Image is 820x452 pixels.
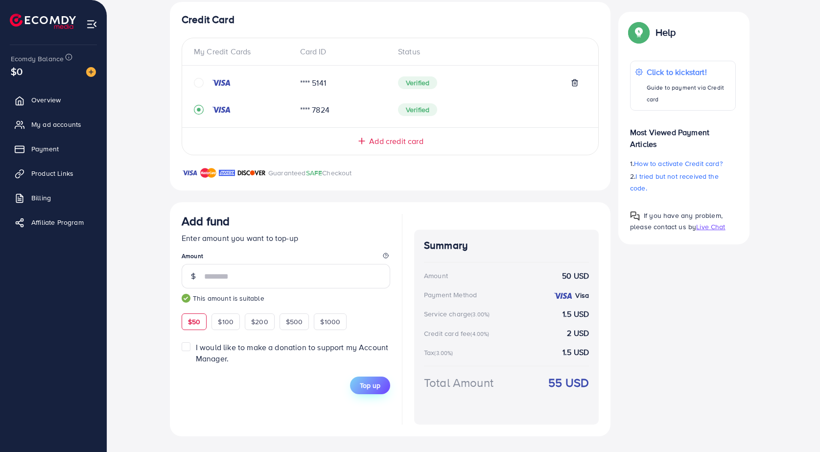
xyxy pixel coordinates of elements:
[31,217,84,227] span: Affiliate Program
[567,328,589,339] strong: 2 USD
[7,115,99,134] a: My ad accounts
[630,170,736,194] p: 2.
[630,211,723,232] span: If you have any problem, please contact us by
[182,294,190,303] img: guide
[630,119,736,150] p: Most Viewed Payment Articles
[7,90,99,110] a: Overview
[350,377,390,394] button: Top up
[218,317,234,327] span: $100
[86,19,97,30] img: menu
[471,310,490,318] small: (3.00%)
[656,26,676,38] p: Help
[251,317,268,327] span: $200
[182,214,230,228] h3: Add fund
[398,103,437,116] span: Verified
[575,290,589,300] strong: Visa
[194,46,292,57] div: My Credit Cards
[31,168,73,178] span: Product Links
[424,239,589,252] h4: Summary
[647,66,730,78] p: Click to kickstart!
[696,222,725,232] span: Live Chat
[188,317,200,327] span: $50
[182,14,599,26] h4: Credit Card
[320,317,340,327] span: $1000
[182,252,390,264] legend: Amount
[11,54,64,64] span: Ecomdy Balance
[778,408,813,445] iframe: Chat
[182,293,390,303] small: This amount is suitable
[182,232,390,244] p: Enter amount you want to top-up
[31,144,59,154] span: Payment
[31,193,51,203] span: Billing
[292,46,391,57] div: Card ID
[630,171,719,193] span: I tried but not received the code.
[31,119,81,129] span: My ad accounts
[268,167,352,179] p: Guaranteed Checkout
[434,349,453,357] small: (3.00%)
[211,106,231,114] img: credit
[562,347,589,358] strong: 1.5 USD
[562,309,589,320] strong: 1.5 USD
[562,270,589,282] strong: 50 USD
[194,105,204,115] svg: record circle
[630,158,736,169] p: 1.
[10,14,76,29] img: logo
[647,82,730,105] p: Guide to payment via Credit card
[200,167,216,179] img: brand
[219,167,235,179] img: brand
[7,188,99,208] a: Billing
[424,348,456,357] div: Tax
[7,213,99,232] a: Affiliate Program
[196,342,388,364] span: I would like to make a donation to support my Account Manager.
[369,136,423,147] span: Add credit card
[424,374,493,391] div: Total Amount
[398,76,437,89] span: Verified
[237,167,266,179] img: brand
[634,159,722,168] span: How to activate Credit card?
[630,211,640,221] img: Popup guide
[7,164,99,183] a: Product Links
[182,167,198,179] img: brand
[11,64,23,78] span: $0
[194,78,204,88] svg: circle
[360,381,380,390] span: Top up
[7,139,99,159] a: Payment
[470,330,489,338] small: (4.00%)
[31,95,61,105] span: Overview
[390,46,586,57] div: Status
[286,317,303,327] span: $500
[211,79,231,87] img: credit
[548,374,589,391] strong: 55 USD
[424,290,477,300] div: Payment Method
[630,24,648,41] img: Popup guide
[86,67,96,77] img: image
[424,329,492,338] div: Credit card fee
[424,271,448,281] div: Amount
[424,309,492,319] div: Service charge
[306,168,323,178] span: SAFE
[553,292,573,300] img: credit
